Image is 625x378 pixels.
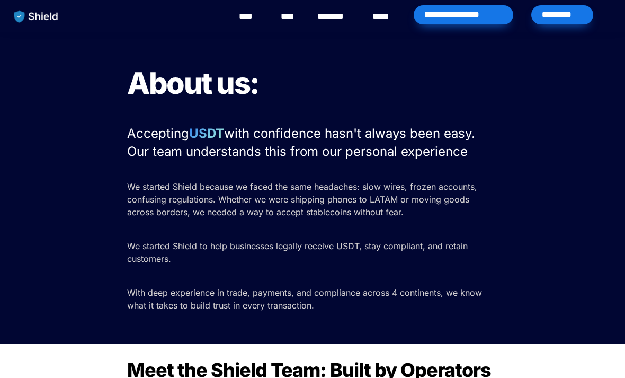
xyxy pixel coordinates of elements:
span: We started Shield because we faced the same headaches: slow wires, frozen accounts, confusing reg... [127,181,480,217]
strong: USDT [189,126,224,141]
span: With deep experience in trade, payments, and compliance across 4 continents, we know what it take... [127,287,485,311]
span: Accepting [127,126,189,141]
span: with confidence hasn't always been easy. Our team understands this from our personal experience [127,126,479,159]
span: We started Shield to help businesses legally receive USDT, stay compliant, and retain customers. [127,241,470,264]
span: About us: [127,65,259,101]
img: website logo [9,5,64,28]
